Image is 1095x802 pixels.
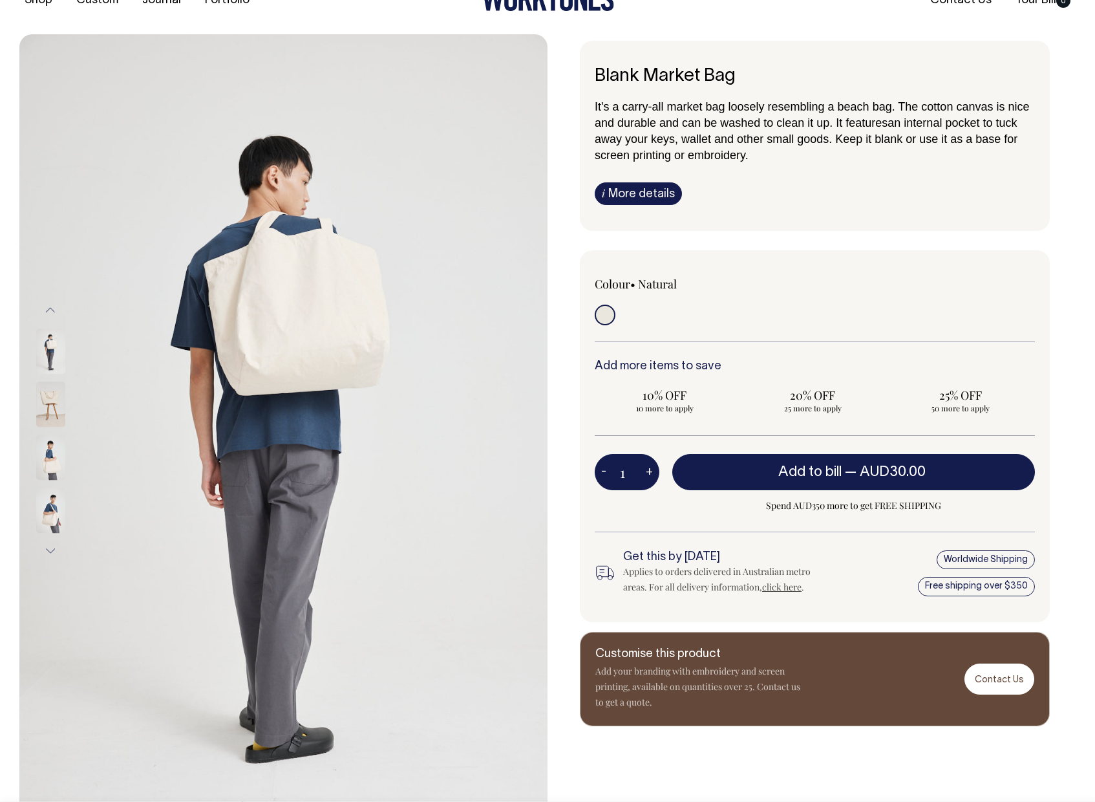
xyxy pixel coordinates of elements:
[897,387,1025,403] span: 25% OFF
[623,564,835,595] div: Applies to orders delivered in Australian metro areas. For all delivery information, .
[602,186,605,200] span: i
[623,551,835,564] h6: Get this by [DATE]
[845,466,929,479] span: —
[897,403,1025,413] span: 50 more to apply
[891,384,1031,417] input: 25% OFF 50 more to apply
[749,403,877,413] span: 25 more to apply
[595,360,1035,373] h6: Add more items to save
[595,67,1035,87] h1: Blank Market Bag
[749,387,877,403] span: 20% OFF
[41,537,60,566] button: Next
[595,116,1017,162] span: an internal pocket to tuck away your keys, wallet and other small goods. Keep it blank or use it ...
[601,387,728,403] span: 10% OFF
[595,182,682,205] a: iMore details
[839,116,888,129] span: t features
[762,581,802,593] a: click here
[595,100,1029,129] span: It's a carry-all market bag loosely resembling a beach bag. The cotton canvas is nice and durable...
[36,329,65,374] img: natural
[36,435,65,480] img: natural
[36,382,65,427] img: natural
[41,296,60,325] button: Previous
[672,454,1035,490] button: Add to bill —AUD30.00
[595,459,613,485] button: -
[778,466,842,479] span: Add to bill
[595,664,802,710] p: Add your branding with embroidery and screen printing, available on quantities over 25. Contact u...
[672,498,1035,514] span: Spend AUD350 more to get FREE SHIPPING
[36,488,65,533] img: natural
[639,459,659,485] button: +
[743,384,883,417] input: 20% OFF 25 more to apply
[595,384,735,417] input: 10% OFF 10 more to apply
[964,664,1034,694] a: Contact Us
[595,648,802,661] h6: Customise this product
[630,276,635,292] span: •
[860,466,926,479] span: AUD30.00
[595,276,771,292] div: Colour
[601,403,728,413] span: 10 more to apply
[638,276,677,292] label: Natural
